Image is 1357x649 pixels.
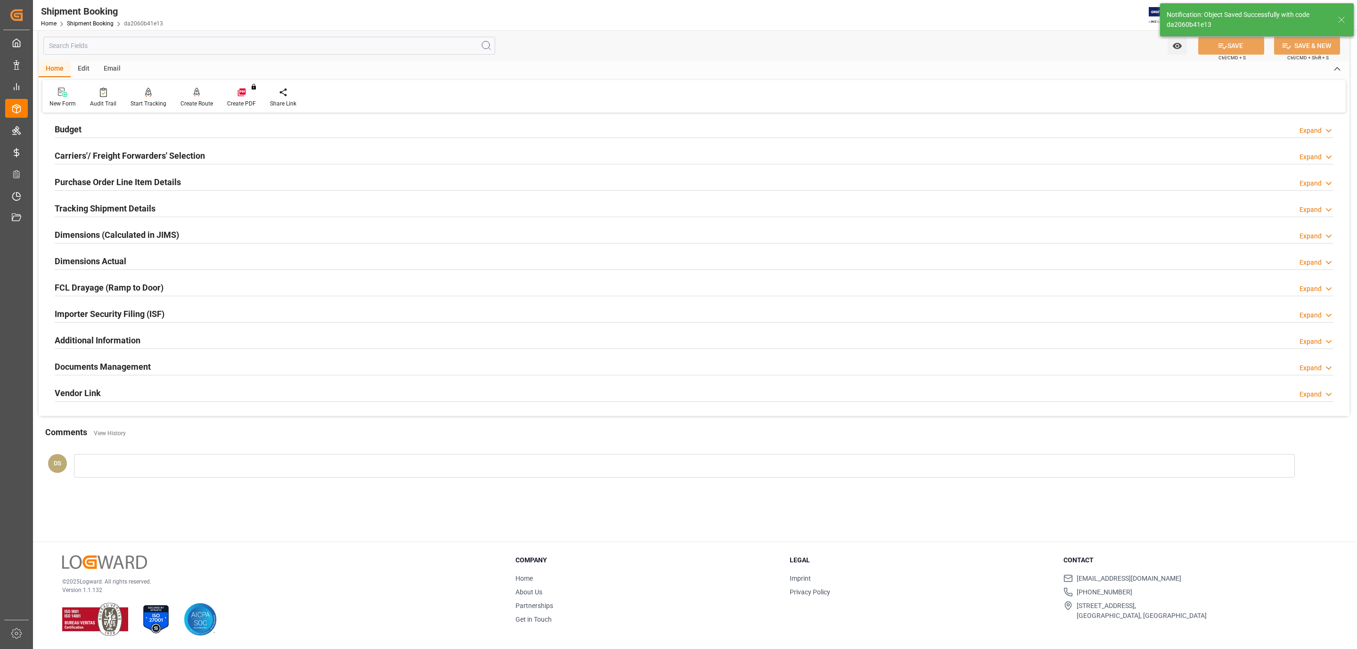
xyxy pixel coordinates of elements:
[1149,7,1181,24] img: Exertis%20JAM%20-%20Email%20Logo.jpg_1722504956.jpg
[55,149,205,162] h2: Carriers'/ Freight Forwarders' Selection
[1300,205,1322,215] div: Expand
[1168,37,1187,55] button: open menu
[94,430,126,437] a: View History
[1167,10,1329,30] div: Notification: Object Saved Successfully with code da2060b41e13
[43,37,495,55] input: Search Fields
[90,99,116,108] div: Audit Trail
[790,588,830,596] a: Privacy Policy
[515,616,552,623] a: Get in Touch
[55,360,151,373] h2: Documents Management
[62,603,128,636] img: ISO 9001 & ISO 14001 Certification
[1300,284,1322,294] div: Expand
[62,586,492,594] p: Version 1.1.132
[515,575,533,582] a: Home
[41,4,163,18] div: Shipment Booking
[62,577,492,586] p: © 2025 Logward. All rights reserved.
[131,99,166,108] div: Start Tracking
[55,334,140,347] h2: Additional Information
[1300,337,1322,347] div: Expand
[1077,601,1207,621] span: [STREET_ADDRESS], [GEOGRAPHIC_DATA], [GEOGRAPHIC_DATA]
[1300,389,1322,399] div: Expand
[1300,258,1322,268] div: Expand
[1300,363,1322,373] div: Expand
[45,426,87,438] h2: Comments
[67,20,114,27] a: Shipment Booking
[39,61,71,77] div: Home
[515,588,542,596] a: About Us
[1274,37,1340,55] button: SAVE & NEW
[55,308,164,320] h2: Importer Security Filing (ISF)
[55,176,181,188] h2: Purchase Order Line Item Details
[97,61,128,77] div: Email
[55,281,163,294] h2: FCL Drayage (Ramp to Door)
[180,99,213,108] div: Create Route
[790,575,811,582] a: Imprint
[62,555,147,569] img: Logward Logo
[1300,310,1322,320] div: Expand
[1077,574,1181,584] span: [EMAIL_ADDRESS][DOMAIN_NAME]
[1300,152,1322,162] div: Expand
[71,61,97,77] div: Edit
[270,99,296,108] div: Share Link
[55,387,101,399] h2: Vendor Link
[1300,231,1322,241] div: Expand
[41,20,57,27] a: Home
[1300,178,1322,188] div: Expand
[55,255,126,268] h2: Dimensions Actual
[55,228,179,241] h2: Dimensions (Calculated in JIMS)
[1077,587,1132,597] span: [PHONE_NUMBER]
[139,603,172,636] img: ISO 27001 Certification
[790,555,1052,565] h3: Legal
[515,602,553,609] a: Partnerships
[55,202,155,215] h2: Tracking Shipment Details
[515,555,778,565] h3: Company
[49,99,76,108] div: New Form
[55,123,82,136] h2: Budget
[1300,126,1322,136] div: Expand
[54,460,61,467] span: DS
[1287,54,1329,61] span: Ctrl/CMD + Shift + S
[1218,54,1246,61] span: Ctrl/CMD + S
[1198,37,1264,55] button: SAVE
[1063,555,1326,565] h3: Contact
[184,603,217,636] img: AICPA SOC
